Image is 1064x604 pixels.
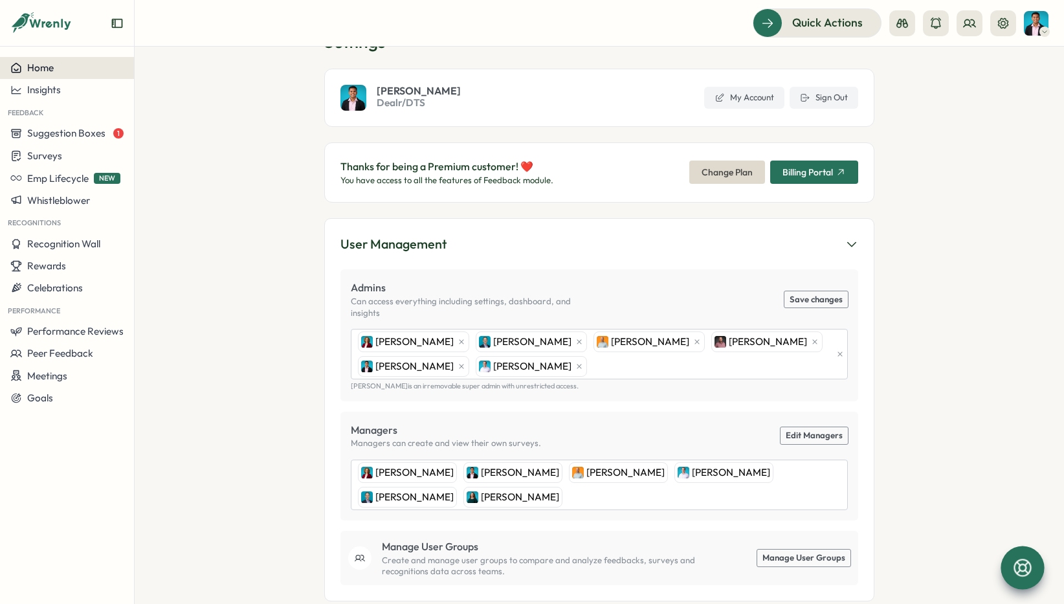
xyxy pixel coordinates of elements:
[467,467,478,478] img: Brayden Antonio
[27,392,53,404] span: Goals
[375,359,454,374] span: [PERSON_NAME]
[479,361,491,372] img: Forrest Middleton
[27,62,54,74] span: Home
[784,291,848,308] button: Save changes
[770,161,858,184] button: Billing Portal
[94,173,120,184] span: NEW
[351,296,599,319] p: Can access everything including settings, dashboard, and insights
[704,87,784,109] a: My Account
[340,85,366,111] img: Brayden Antonio
[586,465,665,480] span: [PERSON_NAME]
[689,161,765,184] button: Change Plan
[340,159,553,175] p: Thanks for being a Premium customer! ❤️
[27,238,100,250] span: Recognition Wall
[27,194,90,207] span: Whistleblower
[597,336,608,348] img: Alex Hill
[27,84,61,96] span: Insights
[340,234,858,254] button: User Management
[27,260,66,272] span: Rewards
[781,427,848,444] a: Edit Managers
[27,172,89,185] span: Emp Lifecycle
[361,361,373,372] img: Brayden Antonio
[467,491,478,503] img: Monica Robertson
[493,359,571,374] span: [PERSON_NAME]
[702,161,753,183] span: Change Plan
[757,550,850,566] a: Manage User Groups
[361,336,373,348] img: Rachel Armstrong
[27,282,83,294] span: Celebrations
[792,14,863,31] span: Quick Actions
[1024,11,1048,36] img: Brayden Antonio
[27,347,93,359] span: Peer Feedback
[753,8,881,37] button: Quick Actions
[572,467,584,478] img: Alex Hill
[382,555,713,577] p: Create and manage user groups to compare and analyze feedbacks, surveys and recognitions data acr...
[692,465,770,480] span: [PERSON_NAME]
[27,370,67,382] span: Meetings
[782,168,833,177] span: Billing Portal
[375,335,454,349] span: [PERSON_NAME]
[790,87,858,109] button: Sign Out
[361,491,373,503] img: Tom Bottagaro
[351,422,541,438] p: Managers
[493,335,571,349] span: [PERSON_NAME]
[729,335,807,349] span: [PERSON_NAME]
[27,325,124,337] span: Performance Reviews
[351,382,848,390] p: [PERSON_NAME] is an irremovable super admin with unrestricted access.
[340,175,553,186] p: You have access to all the features of Feedback module.
[730,92,774,104] span: My Account
[375,490,454,504] span: [PERSON_NAME]
[111,17,124,30] button: Expand sidebar
[382,539,713,555] p: Manage User Groups
[481,490,559,504] span: [PERSON_NAME]
[611,335,689,349] span: [PERSON_NAME]
[351,280,599,296] p: Admins
[113,128,124,139] span: 1
[377,85,461,96] span: [PERSON_NAME]
[351,438,541,449] p: Managers can create and view their own surveys.
[815,92,848,104] span: Sign Out
[377,96,461,110] span: Dealr/DTS
[479,336,491,348] img: Tom Bottagaro
[715,336,726,348] img: Zach Downing
[375,465,454,480] span: [PERSON_NAME]
[481,465,559,480] span: [PERSON_NAME]
[27,150,62,162] span: Surveys
[340,234,447,254] div: User Management
[678,467,689,478] img: Forrest Middleton
[361,467,373,478] img: Rachel Armstrong
[27,127,105,139] span: Suggestion Boxes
